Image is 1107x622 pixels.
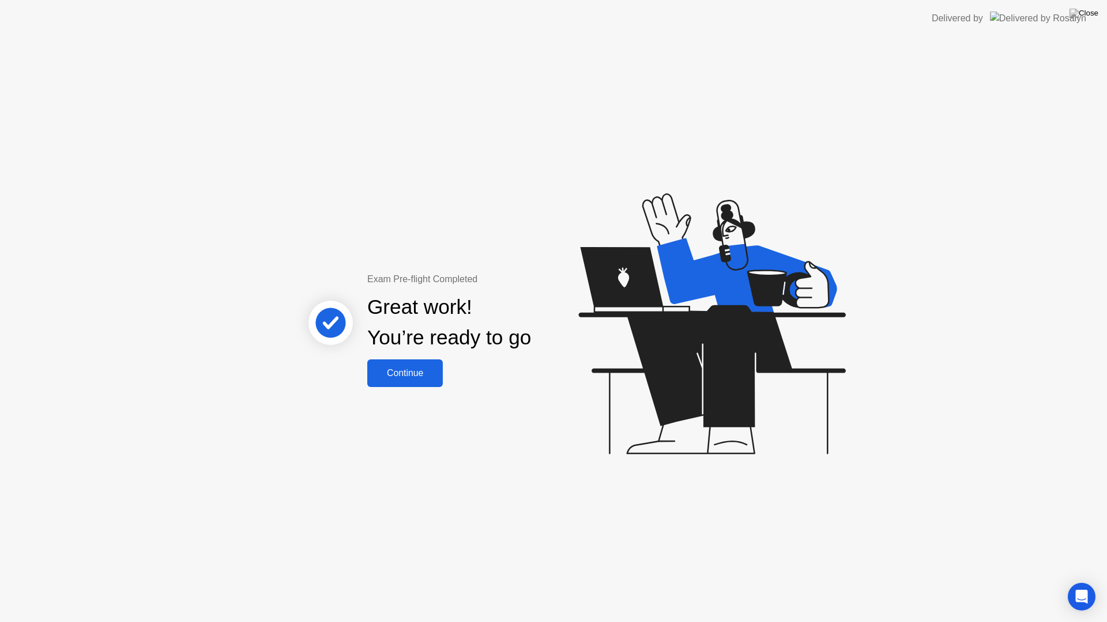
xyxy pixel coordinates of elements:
div: Continue [371,368,439,378]
img: Close [1070,9,1098,18]
img: Delivered by Rosalyn [990,12,1086,25]
button: Continue [367,359,443,387]
div: Great work! You’re ready to go [367,292,531,353]
div: Delivered by [932,12,983,25]
div: Open Intercom Messenger [1068,583,1095,610]
div: Exam Pre-flight Completed [367,272,605,286]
